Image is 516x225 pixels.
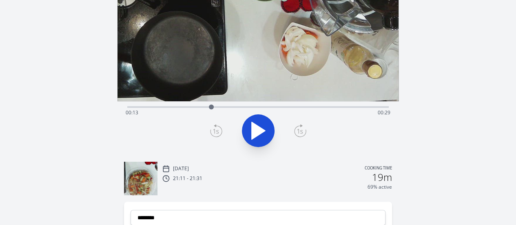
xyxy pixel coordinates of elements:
span: 00:13 [126,109,138,116]
p: Cooking time [365,165,392,172]
span: 00:29 [378,109,390,116]
p: 69% active [368,184,392,190]
h2: 19m [372,172,392,182]
img: 250928121243_thumb.jpeg [124,162,157,195]
p: 21:11 - 21:31 [173,175,202,182]
p: [DATE] [173,165,189,172]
